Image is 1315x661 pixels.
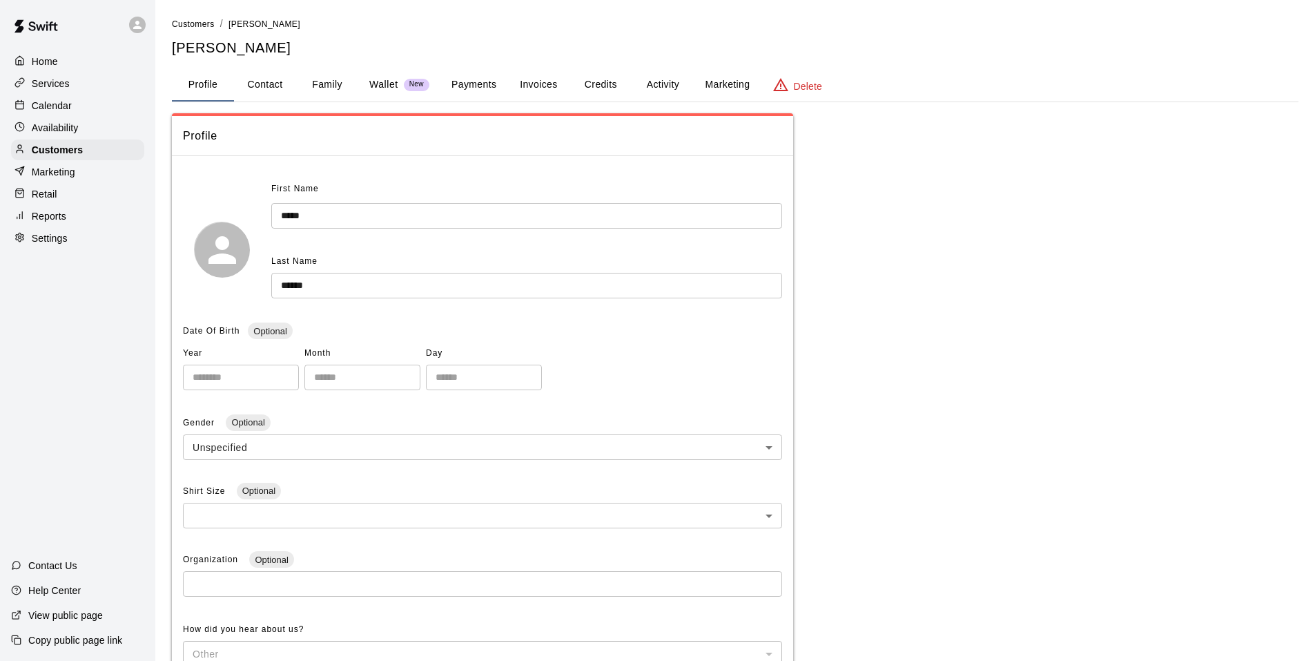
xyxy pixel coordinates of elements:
a: Availability [11,117,144,138]
span: First Name [271,178,319,200]
div: basic tabs example [172,68,1298,102]
span: Date Of Birth [183,326,240,336]
span: Day [426,343,542,365]
p: Customers [32,143,83,157]
button: Contact [234,68,296,102]
span: Optional [249,555,293,565]
a: Settings [11,228,144,249]
button: Invoices [507,68,569,102]
button: Credits [569,68,632,102]
span: [PERSON_NAME] [228,19,300,29]
p: Reports [32,209,66,223]
span: Optional [248,326,292,336]
p: Copy public page link [28,633,122,647]
p: Delete [794,79,822,93]
span: Optional [226,417,270,428]
span: Gender [183,418,217,428]
a: Customers [11,140,144,160]
button: Family [296,68,358,102]
p: Marketing [32,165,75,179]
a: Calendar [11,95,144,116]
span: Customers [172,19,215,29]
span: Profile [183,127,782,145]
p: Calendar [32,99,72,113]
a: Customers [172,18,215,29]
span: Organization [183,555,241,564]
span: New [404,80,429,89]
p: Help Center [28,584,81,597]
span: Shirt Size [183,486,228,496]
span: Month [304,343,420,365]
h5: [PERSON_NAME] [172,39,1298,57]
p: Settings [32,231,68,245]
p: Contact Us [28,559,77,573]
button: Profile [172,68,234,102]
p: Services [32,77,70,90]
p: Home [32,55,58,68]
span: Optional [237,486,281,496]
a: Services [11,73,144,94]
a: Home [11,51,144,72]
button: Marketing [694,68,761,102]
p: Wallet [369,77,398,92]
li: / [220,17,223,31]
p: Retail [32,187,57,201]
span: How did you hear about us? [183,624,304,634]
p: Availability [32,121,79,135]
a: Reports [11,206,144,227]
nav: breadcrumb [172,17,1298,32]
span: Last Name [271,256,318,266]
a: Marketing [11,162,144,182]
span: Year [183,343,299,365]
button: Payments [440,68,507,102]
p: View public page [28,609,103,622]
div: Unspecified [183,434,782,460]
a: Retail [11,184,144,204]
button: Activity [632,68,694,102]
